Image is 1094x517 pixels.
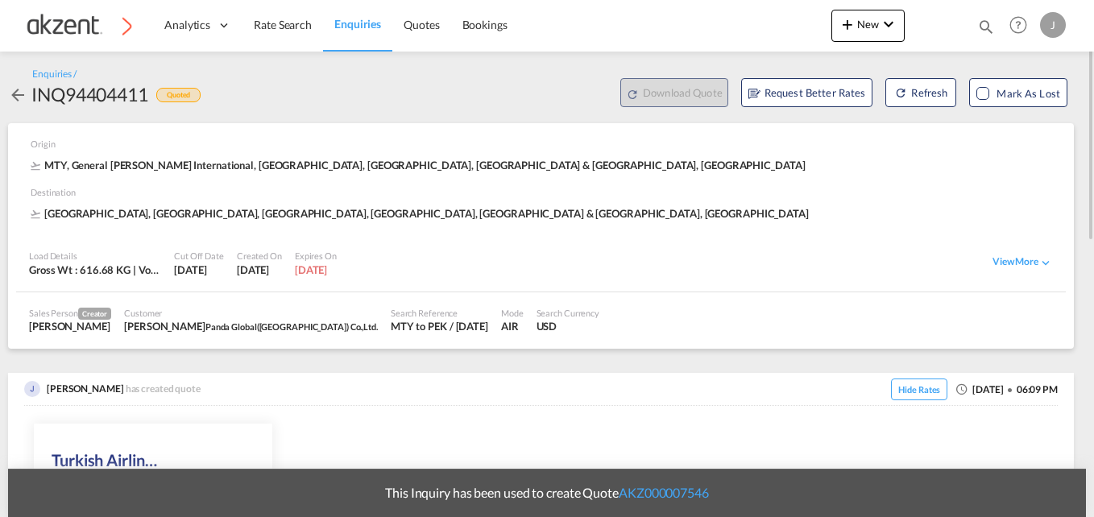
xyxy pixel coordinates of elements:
[1008,387,1013,392] md-icon: icon-checkbox-blank-circle
[52,434,159,474] div: Turkish Airlines Inc.
[295,250,337,262] div: Expires On
[891,378,947,400] span: Hide Rates
[501,319,524,333] div: AIR
[32,68,77,81] div: Enquiries /
[31,186,1059,206] div: Destination
[24,7,133,43] img: c72fcea0ad0611ed966209c23b7bd3dd.png
[748,85,866,101] span: Request Better Rates
[31,138,1059,158] div: Origin
[126,383,205,395] span: has created quote
[741,78,873,107] button: assets/icons/custom/RBR.svgRequest Better Rates
[124,319,378,333] div: [PERSON_NAME]
[620,78,728,107] button: Download Quote
[894,86,907,99] md-icon: icon-refresh
[124,307,378,319] div: Customer
[1005,11,1040,40] div: Help
[29,250,161,262] div: Load Details
[992,255,1053,270] div: View Moreicon-chevron-down
[24,381,40,397] img: 24sFaEAAAAGSURBVAMA4kxXTDkEUFEAAAAASUVORK5CYII=
[969,78,1067,107] button: Mark as Lost
[614,78,735,107] div: Quote PDF is not available at this time
[174,250,224,262] div: Cut Off Date
[29,307,111,320] div: Sales Person
[1005,11,1032,39] span: Help
[31,158,809,172] div: MTY, General [PERSON_NAME] International, [GEOGRAPHIC_DATA], [GEOGRAPHIC_DATA], [GEOGRAPHIC_DATA]...
[997,85,1060,101] div: Mark as Lost
[1040,12,1066,38] div: J
[404,18,439,31] span: Quotes
[391,319,488,333] div: MTY to PEK / 2 Sep 2025
[1038,255,1053,270] md-icon: icon-chevron-down
[8,85,27,105] md-icon: icon-arrow-left
[31,81,148,107] div: INQ94404411
[624,86,640,102] md-icon: icon-refresh
[838,14,857,34] md-icon: icon-plus 400-fg
[164,17,210,33] span: Analytics
[174,263,224,277] div: 2 Sep 2025
[955,383,968,395] md-icon: icon-clock
[254,18,312,31] span: Rate Search
[748,88,760,100] md-icon: assets/icons/custom/RBR.svg
[462,18,508,31] span: Bookings
[977,18,995,35] md-icon: icon-magnify
[47,383,124,395] span: [PERSON_NAME]
[237,250,282,262] div: Created On
[156,88,201,103] div: Quoted
[237,263,282,277] div: 2 Sep 2025
[879,14,898,34] md-icon: icon-chevron-down
[537,319,600,333] div: USD
[205,321,378,332] span: Panda Global([GEOGRAPHIC_DATA]) Co.,Ltd.
[976,85,1060,101] md-checkbox: Mark as Lost
[885,78,956,107] button: icon-refreshRefresh
[838,18,898,31] span: New
[78,308,111,320] span: Creator
[977,18,995,42] div: icon-magnify
[619,485,709,500] a: AKZ000007546
[391,307,488,319] div: Search Reference
[501,307,524,319] div: Mode
[29,263,161,277] div: Gross Wt : 616.68 KG | Volumetric Wt : 1,092.27 KG
[883,381,1058,399] div: [DATE] 06:09 PM
[537,307,600,319] div: Search Currency
[8,81,31,107] div: icon-arrow-left
[295,263,337,277] div: 1 Dec 2025
[831,10,905,42] button: icon-plus 400-fgNewicon-chevron-down
[29,319,111,333] div: Juana Roque
[334,17,381,31] span: Enquiries
[385,485,709,500] span: This Inquiry has been used to create Quote
[31,206,813,221] span: [GEOGRAPHIC_DATA], [GEOGRAPHIC_DATA], [GEOGRAPHIC_DATA], [GEOGRAPHIC_DATA], [GEOGRAPHIC_DATA] & [...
